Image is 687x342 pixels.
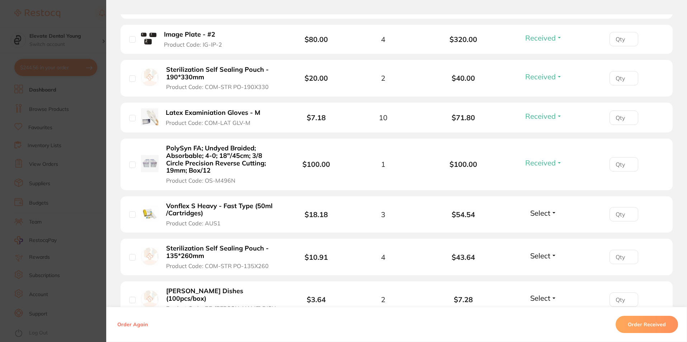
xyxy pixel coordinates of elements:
[302,160,330,169] b: $100.00
[141,205,159,222] img: Vonflex S Heavy - Fast Type (50ml /Cartridges)
[530,209,550,217] span: Select
[610,207,638,221] input: Qty
[379,113,387,122] span: 10
[381,210,385,219] span: 3
[610,292,638,307] input: Qty
[610,250,638,264] input: Qty
[610,111,638,125] input: Qty
[528,209,559,217] button: Select
[164,202,279,227] button: Vonflex S Heavy - Fast Type (50ml /Cartridges) Product Code: AUS1
[523,72,564,81] button: Received
[141,108,158,126] img: Latex Examiniation Gloves - M
[115,321,150,328] button: Order Again
[423,35,504,43] b: $320.00
[164,244,279,270] button: Sterilization Self Sealing Pouch - 135*260mm Product Code: COM-STR PO-135X260
[166,287,277,302] b: [PERSON_NAME] Dishes (100pcs/box)
[525,158,556,167] span: Received
[423,295,504,304] b: $7.28
[164,31,215,38] b: Image Plate - #2
[525,33,556,42] span: Received
[164,109,268,126] button: Latex Examiniation Gloves - M Product Code: COM-LAT GLV-M
[164,41,222,48] span: Product Code: IG-IP-2
[307,113,326,122] b: $7.18
[530,251,550,260] span: Select
[381,74,385,82] span: 2
[164,144,279,184] button: PolySyn FA; Undyed Braided; Absorbable; 4-0; 18″/45cm; 3/8 Circle Precision Reverse Cutting; 19mm...
[305,74,328,83] b: $20.00
[166,245,277,259] b: Sterilization Self Sealing Pouch - 135*260mm
[166,305,276,311] span: Product Code: RE-[PERSON_NAME] DISH
[610,32,638,46] input: Qty
[141,290,159,308] img: Dappen Dishes (100pcs/box)
[305,253,328,262] b: $10.91
[525,72,556,81] span: Received
[530,294,550,303] span: Select
[616,316,678,333] button: Order Received
[166,66,277,81] b: Sterilization Self Sealing Pouch - 190*330mm
[528,294,559,303] button: Select
[166,109,260,117] b: Latex Examiniation Gloves - M
[528,251,559,260] button: Select
[166,177,235,184] span: Product Code: OS-M496N
[166,220,221,226] span: Product Code: AUS1
[523,33,564,42] button: Received
[164,66,279,91] button: Sterilization Self Sealing Pouch - 190*330mm Product Code: COM-STR PO-190X330
[523,158,564,167] button: Received
[381,35,385,43] span: 4
[610,71,638,85] input: Qty
[381,295,385,304] span: 2
[166,120,250,126] span: Product Code: COM-LAT GLV-M
[141,69,159,86] img: Sterilization Self Sealing Pouch - 190*330mm
[525,112,556,121] span: Received
[423,210,504,219] b: $54.54
[423,113,504,122] b: $71.80
[305,35,328,44] b: $80.00
[166,84,269,90] span: Product Code: COM-STR PO-190X330
[523,112,564,121] button: Received
[141,155,159,173] img: PolySyn FA; Undyed Braided; Absorbable; 4-0; 18″/45cm; 3/8 Circle Precision Reverse Cutting; 19mm...
[381,253,385,261] span: 4
[166,145,277,174] b: PolySyn FA; Undyed Braided; Absorbable; 4-0; 18″/45cm; 3/8 Circle Precision Reverse Cutting; 19mm...
[166,202,277,217] b: Vonflex S Heavy - Fast Type (50ml /Cartridges)
[610,157,638,172] input: Qty
[162,31,232,48] button: Image Plate - #2 Product Code: IG-IP-2
[305,210,328,219] b: $18.18
[423,253,504,261] b: $43.64
[141,31,156,46] img: Image Plate - #2
[141,248,159,265] img: Sterilization Self Sealing Pouch - 135*260mm
[166,263,269,269] span: Product Code: COM-STR PO-135X260
[423,160,504,168] b: $100.00
[164,287,279,312] button: [PERSON_NAME] Dishes (100pcs/box) Product Code: RE-[PERSON_NAME] DISH
[381,160,385,168] span: 1
[423,74,504,82] b: $40.00
[307,295,326,304] b: $3.64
